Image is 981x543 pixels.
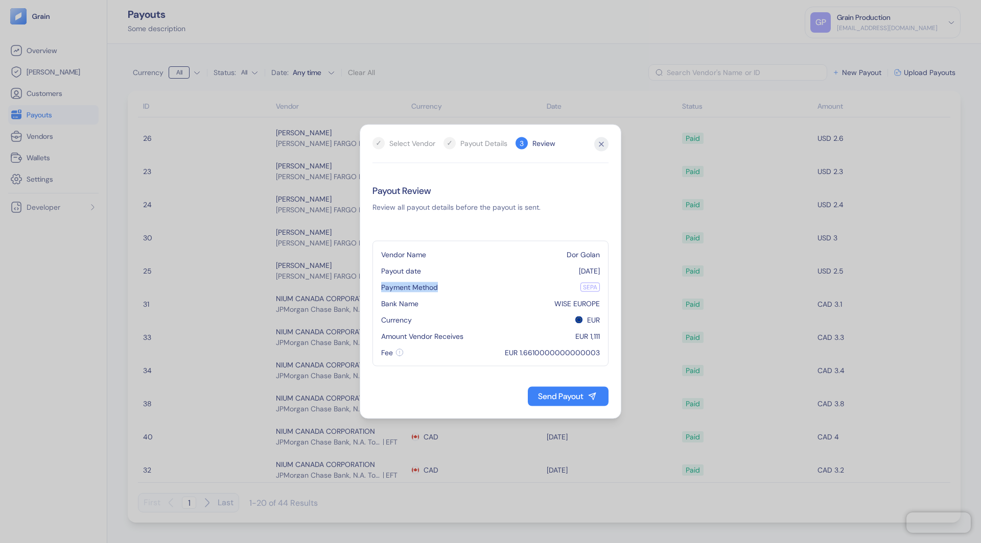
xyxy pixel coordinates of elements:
div: Select Vendor [389,138,435,149]
span: Fee [381,348,393,358]
div: ✓ [372,137,385,150]
span: Payout Review [372,184,431,198]
span: Review all payout details before the payout is sent. [372,202,541,212]
span: Dor Golan [567,250,600,259]
span: Vendor Name [381,250,426,260]
span: Bank Name [381,299,418,309]
span: EUR 1.6610000000000003 [505,348,600,358]
span: WISE EUROPE [554,299,600,308]
span: Payout date [381,266,421,276]
span: [DATE] [579,266,600,276]
span: EUR 1,111 [575,332,600,341]
div: Review [532,138,555,149]
div: ✓ [443,137,456,150]
span: Payment Method [381,282,438,292]
div: 3 [516,137,528,150]
div: Send Payout [538,392,583,401]
span: EUR [587,315,600,325]
div: SEPA [580,283,600,292]
button: Send Payout [528,387,609,406]
span: Currency [381,315,412,325]
div: Payout Details [460,138,507,149]
span: Amount Vendor Receives [381,331,463,341]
